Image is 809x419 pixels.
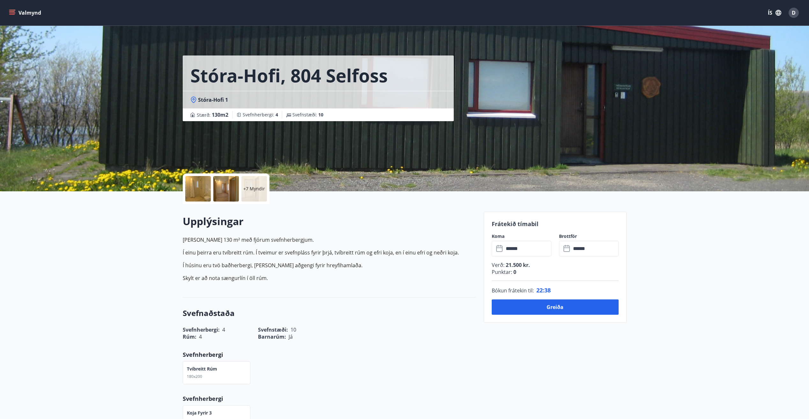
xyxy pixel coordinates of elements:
[492,220,619,228] p: Frátekið tímabil
[289,333,293,340] span: Já
[492,287,534,294] span: Bókun frátekin til :
[8,7,44,18] button: menu
[183,350,476,359] p: Svefnherbergi
[187,374,202,379] span: 180x200
[792,9,796,16] span: D
[190,63,388,87] h1: Stóra-Hofi, 804 Selfoss
[292,112,323,118] span: Svefnstæði :
[318,112,323,118] span: 10
[492,261,619,268] p: Verð :
[492,299,619,315] button: Greiða
[559,233,619,239] label: Brottför
[258,333,286,340] span: Barnarúm :
[276,112,278,118] span: 4
[183,394,476,403] p: Svefnherbergi
[492,268,619,276] p: Punktar :
[786,5,801,20] button: D
[183,333,196,340] span: Rúm :
[536,286,544,294] span: 22 :
[199,333,202,340] span: 4
[212,111,228,118] span: 130 m2
[504,261,530,268] span: 21.500 kr.
[243,186,265,192] p: +7 Myndir
[198,96,228,103] span: Stóra-Hofi 1
[197,111,228,119] span: Stærð :
[183,274,476,282] p: Skylt er að nota sængurlín í öll rúm.
[187,366,217,372] p: Tvíbreitt rúm
[544,286,551,294] span: 38
[492,233,551,239] label: Koma
[512,268,516,276] span: 0
[187,410,212,416] p: Koja fyrir 3
[243,112,278,118] span: Svefnherbergi :
[183,249,476,256] p: Í einu þeirra eru tvíbreitt ­rúm. Í tveimur er svefn­pláss fyrir þrjá, tví­breitt rúm og efri koj...
[183,308,476,319] h3: Svefnaðstaða
[183,214,476,228] h2: Upplýsingar
[183,236,476,244] p: [PERSON_NAME] 130 m² með fjórum svefn­herbergjum.
[183,261,476,269] p: Í húsinu eru tvö baðherbergi, [PERSON_NAME] aðgengi fyrir hreyfihamlaða.
[764,7,785,18] button: ÍS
